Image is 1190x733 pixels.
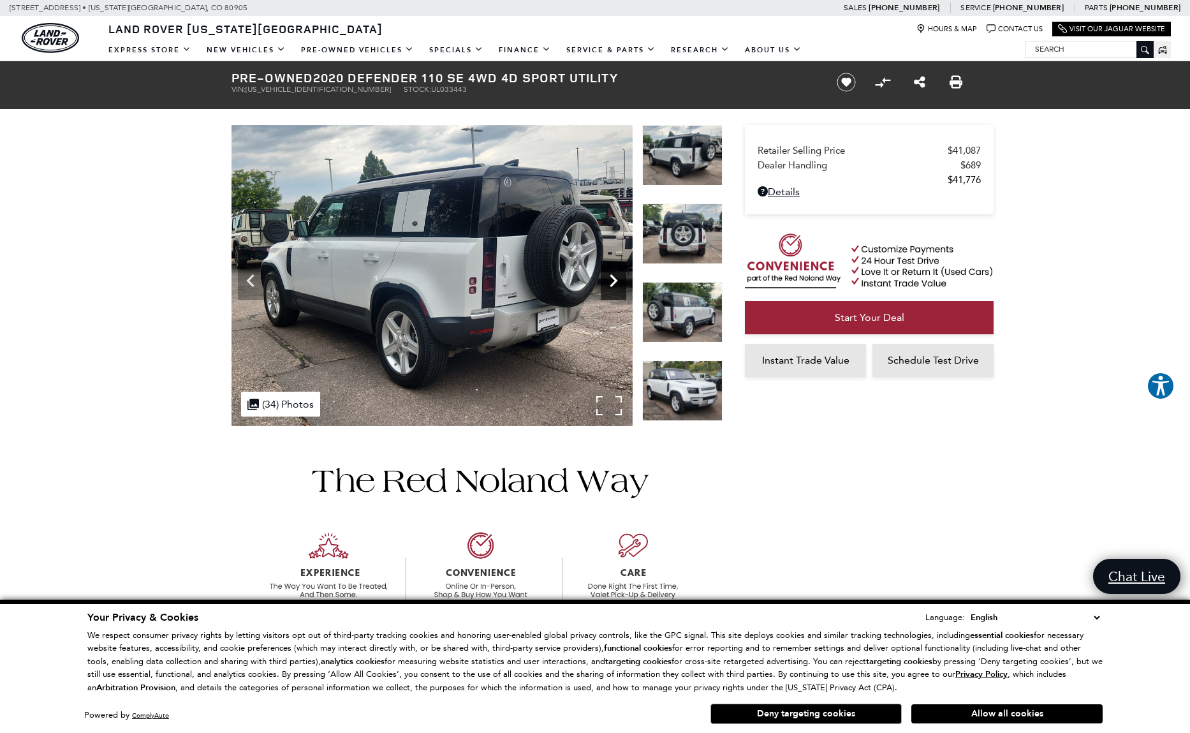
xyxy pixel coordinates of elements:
a: $41,776 [758,174,981,186]
div: (34) Photos [241,392,320,417]
span: UL033443 [431,85,467,94]
span: Start Your Deal [835,311,904,323]
span: $41,087 [948,145,981,156]
strong: Pre-Owned [231,69,313,86]
a: Research [663,39,737,61]
a: Start Your Deal [745,301,994,334]
div: Powered by [84,711,169,720]
span: Chat Live [1102,568,1172,585]
img: Used 2020 Fuji White Land Rover SE image 11 [231,125,633,426]
a: About Us [737,39,809,61]
span: Your Privacy & Cookies [87,611,198,625]
a: Share this Pre-Owned 2020 Defender 110 SE 4WD 4D Sport Utility [914,75,925,90]
a: Hours & Map [916,24,977,34]
a: Specials [422,39,491,61]
img: Used 2020 Fuji White Land Rover SE image 11 [642,125,723,186]
a: Service & Parts [559,39,663,61]
a: [PHONE_NUMBER] [1110,3,1180,13]
a: Visit Our Jaguar Website [1058,24,1165,34]
span: Service [960,3,990,12]
span: Dealer Handling [758,159,960,171]
button: Compare Vehicle [873,73,892,92]
img: Land Rover [22,23,79,53]
a: [PHONE_NUMBER] [993,3,1064,13]
img: Used 2020 Fuji White Land Rover SE image 14 [642,360,723,421]
strong: Arbitration Provision [96,682,175,693]
span: $689 [960,159,981,171]
strong: essential cookies [970,630,1034,641]
span: Schedule Test Drive [888,354,979,366]
button: Allow all cookies [911,704,1103,723]
aside: Accessibility Help Desk [1147,372,1175,403]
button: Deny targeting cookies [710,704,902,724]
span: Sales [844,3,867,12]
a: land-rover [22,23,79,53]
h1: 2020 Defender 110 SE 4WD 4D Sport Utility [231,71,815,85]
select: Language Select [967,611,1103,625]
a: ComplyAuto [132,711,169,720]
a: Print this Pre-Owned 2020 Defender 110 SE 4WD 4D Sport Utility [950,75,962,90]
span: [US_VEHICLE_IDENTIFICATION_NUMBER] [246,85,391,94]
strong: functional cookies [604,642,672,654]
a: Finance [491,39,559,61]
a: Land Rover [US_STATE][GEOGRAPHIC_DATA] [101,21,390,36]
img: Used 2020 Fuji White Land Rover SE image 12 [642,204,723,264]
a: Dealer Handling $689 [758,159,981,171]
button: Save vehicle [832,72,860,93]
img: Used 2020 Fuji White Land Rover SE image 13 [642,282,723,343]
input: Search [1025,41,1153,57]
button: Explore your accessibility options [1147,372,1175,400]
a: Instant Trade Value [745,344,866,377]
div: Next [601,262,626,300]
a: Pre-Owned Vehicles [293,39,422,61]
strong: analytics cookies [321,656,385,667]
strong: targeting cookies [866,656,932,667]
span: Stock: [404,85,431,94]
span: $41,776 [948,174,981,186]
span: Instant Trade Value [762,354,849,366]
span: Parts [1085,3,1108,12]
u: Privacy Policy [955,669,1008,680]
span: Retailer Selling Price [758,145,948,156]
strong: targeting cookies [605,656,672,667]
a: EXPRESS STORE [101,39,199,61]
div: Previous [238,262,263,300]
nav: Main Navigation [101,39,809,61]
div: Language: [925,613,965,621]
a: Contact Us [987,24,1043,34]
a: Chat Live [1093,559,1180,594]
a: [STREET_ADDRESS] • [US_STATE][GEOGRAPHIC_DATA], CO 80905 [10,3,247,12]
p: We respect consumer privacy rights by letting visitors opt out of third-party tracking cookies an... [87,629,1103,695]
a: Schedule Test Drive [872,344,994,377]
a: [PHONE_NUMBER] [869,3,939,13]
span: VIN: [231,85,246,94]
a: New Vehicles [199,39,293,61]
a: Retailer Selling Price $41,087 [758,145,981,156]
span: Land Rover [US_STATE][GEOGRAPHIC_DATA] [108,21,383,36]
a: Details [758,186,981,198]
